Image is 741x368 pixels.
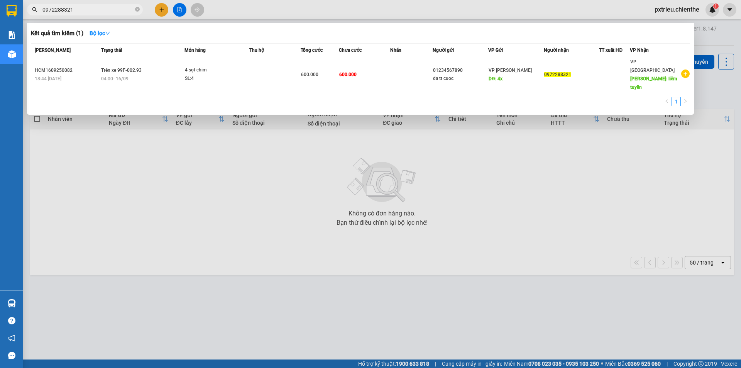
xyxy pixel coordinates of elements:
[105,31,110,36] span: down
[544,47,569,53] span: Người nhận
[630,59,675,73] span: VP [GEOGRAPHIC_DATA]
[101,76,129,81] span: 04:00 - 16/09
[665,99,669,103] span: left
[35,66,99,75] div: HCM1609250082
[101,47,122,53] span: Trạng thái
[32,7,37,12] span: search
[8,317,15,324] span: question-circle
[185,75,243,83] div: SL: 4
[301,72,318,77] span: 600.000
[7,5,17,17] img: logo-vxr
[630,76,677,90] span: [PERSON_NAME]: liêm tuyền
[488,47,503,53] span: VP Gửi
[390,47,401,53] span: Nhãn
[681,97,690,106] li: Next Page
[35,76,61,81] span: 18:44 [DATE]
[681,70,690,78] span: plus-circle
[101,68,142,73] span: Trên xe 99F-002.93
[8,299,16,307] img: warehouse-icon
[42,5,134,14] input: Tìm tên, số ĐT hoặc mã đơn
[681,97,690,106] button: right
[489,76,502,81] span: DĐ: 4x
[35,47,71,53] span: [PERSON_NAME]
[83,27,117,39] button: Bộ lọcdown
[433,66,488,75] div: 01234567890
[433,47,454,53] span: Người gửi
[662,97,672,106] li: Previous Page
[339,47,362,53] span: Chưa cước
[8,352,15,359] span: message
[599,47,623,53] span: TT xuất HĐ
[184,47,206,53] span: Món hàng
[135,6,140,14] span: close-circle
[544,72,571,77] span: 0972288321
[433,75,488,83] div: da tt cuoc
[8,50,16,58] img: warehouse-icon
[339,72,357,77] span: 600.000
[90,30,110,36] strong: Bộ lọc
[630,47,649,53] span: VP Nhận
[31,29,83,37] h3: Kết quả tìm kiếm ( 1 )
[672,97,680,106] a: 1
[249,47,264,53] span: Thu hộ
[8,334,15,342] span: notification
[8,31,16,39] img: solution-icon
[185,66,243,75] div: 4 sọt chim
[301,47,323,53] span: Tổng cước
[489,68,532,73] span: VP [PERSON_NAME]
[135,7,140,12] span: close-circle
[683,99,688,103] span: right
[662,97,672,106] button: left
